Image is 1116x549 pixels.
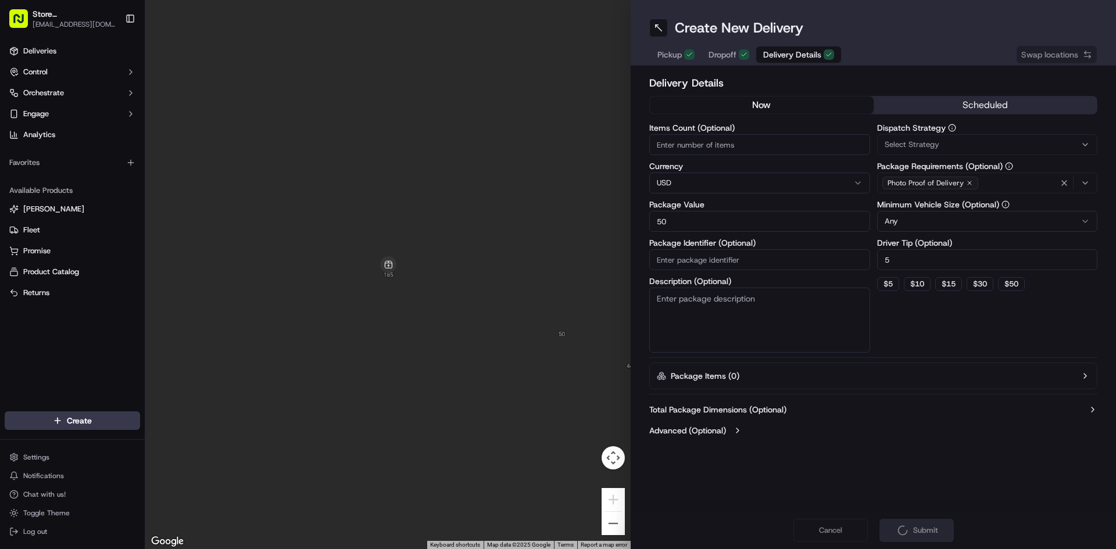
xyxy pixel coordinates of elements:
[148,534,187,549] img: Google
[36,180,94,189] span: [PERSON_NAME]
[650,96,874,114] button: now
[110,228,187,240] span: API Documentation
[12,111,33,132] img: 1736555255976-a54dd68f-1ca7-489b-9aae-adbdc363a1c4
[5,263,140,281] button: Product Catalog
[877,173,1098,193] button: Photo Proof of Delivery
[23,130,55,140] span: Analytics
[23,67,48,77] span: Control
[649,277,870,285] label: Description (Optional)
[649,162,870,170] label: Currency
[602,512,625,535] button: Zoom out
[649,134,870,155] input: Enter number of items
[967,277,993,291] button: $30
[23,490,66,499] span: Chat with us!
[23,471,64,480] span: Notifications
[23,204,84,214] span: [PERSON_NAME]
[180,149,212,163] button: See all
[82,256,141,265] a: Powered byPylon
[5,63,140,81] button: Control
[5,486,140,503] button: Chat with us!
[5,105,140,123] button: Engage
[649,249,870,270] input: Enter package identifier
[877,249,1098,270] input: Enter driver tip amount
[649,239,870,247] label: Package Identifier (Optional)
[877,162,1098,170] label: Package Requirements (Optional)
[30,75,209,87] input: Got a question? Start typing here...
[33,8,116,20] button: Store [GEOGRAPHIC_DATA], [GEOGRAPHIC_DATA] (Just Salad)
[675,19,803,37] h1: Create New Delivery
[96,180,101,189] span: •
[23,267,79,277] span: Product Catalog
[23,225,40,235] span: Fleet
[24,111,45,132] img: 1738778727109-b901c2ba-d612-49f7-a14d-d897ce62d23f
[5,84,140,102] button: Orchestrate
[5,468,140,484] button: Notifications
[5,5,120,33] button: Store [GEOGRAPHIC_DATA], [GEOGRAPHIC_DATA] (Just Salad)[EMAIL_ADDRESS][DOMAIN_NAME]
[5,221,140,239] button: Fleet
[98,229,108,239] div: 💻
[581,541,627,548] a: Report a map error
[888,178,964,188] span: Photo Proof of Delivery
[874,96,1097,114] button: scheduled
[23,508,70,518] span: Toggle Theme
[649,425,1097,436] button: Advanced (Optional)
[5,42,140,60] a: Deliveries
[5,153,140,172] div: Favorites
[5,181,140,200] div: Available Products
[23,88,64,98] span: Orchestrate
[23,181,33,190] img: 1736555255976-a54dd68f-1ca7-489b-9aae-adbdc363a1c4
[904,277,931,291] button: $10
[763,49,821,60] span: Delivery Details
[148,534,187,549] a: Open this area in Google Maps (opens a new window)
[5,242,140,260] button: Promise
[5,284,140,302] button: Returns
[487,541,550,548] span: Map data ©2025 Google
[5,125,140,144] a: Analytics
[877,134,1098,155] button: Select Strategy
[12,169,30,188] img: Angelique Valdez
[657,49,682,60] span: Pickup
[5,411,140,430] button: Create
[649,404,1097,415] button: Total Package Dimensions (Optional)
[9,246,135,256] a: Promise
[877,200,1098,209] label: Minimum Vehicle Size (Optional)
[23,228,89,240] span: Knowledge Base
[12,46,212,65] p: Welcome 👋
[602,446,625,469] button: Map camera controls
[9,288,135,298] a: Returns
[9,267,135,277] a: Product Catalog
[1001,200,1010,209] button: Minimum Vehicle Size (Optional)
[5,505,140,521] button: Toggle Theme
[649,425,726,436] label: Advanced (Optional)
[12,229,21,239] div: 📗
[94,224,191,245] a: 💻API Documentation
[5,523,140,540] button: Log out
[23,46,56,56] span: Deliveries
[649,363,1097,389] button: Package Items (0)
[649,124,870,132] label: Items Count (Optional)
[52,123,160,132] div: We're available if you need us!
[557,541,574,548] a: Terms (opens in new tab)
[52,111,191,123] div: Start new chat
[649,200,870,209] label: Package Value
[998,277,1025,291] button: $50
[23,109,49,119] span: Engage
[885,139,939,150] span: Select Strategy
[103,180,127,189] span: [DATE]
[649,75,1097,91] h2: Delivery Details
[649,404,786,415] label: Total Package Dimensions (Optional)
[116,257,141,265] span: Pylon
[12,12,35,35] img: Nash
[198,114,212,128] button: Start new chat
[935,277,962,291] button: $15
[877,277,899,291] button: $5
[67,415,92,426] span: Create
[948,124,956,132] button: Dispatch Strategy
[5,449,140,465] button: Settings
[33,20,116,29] button: [EMAIL_ADDRESS][DOMAIN_NAME]
[709,49,736,60] span: Dropoff
[7,224,94,245] a: 📗Knowledge Base
[430,541,480,549] button: Keyboard shortcuts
